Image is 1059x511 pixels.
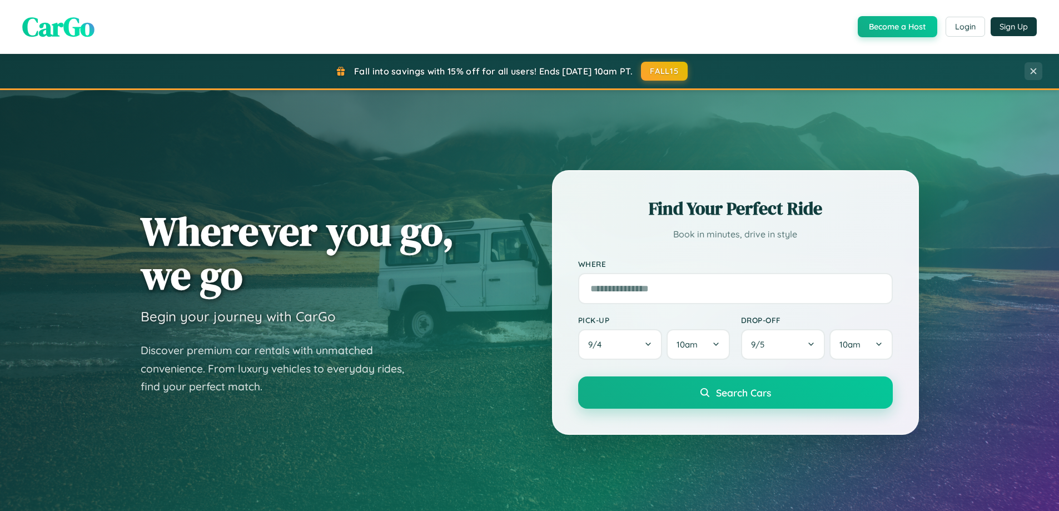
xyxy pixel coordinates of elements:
[741,315,893,325] label: Drop-off
[641,62,688,81] button: FALL15
[578,196,893,221] h2: Find Your Perfect Ride
[716,386,771,399] span: Search Cars
[741,329,826,360] button: 9/5
[991,17,1037,36] button: Sign Up
[839,339,861,350] span: 10am
[829,329,892,360] button: 10am
[588,339,607,350] span: 9 / 4
[141,308,336,325] h3: Begin your journey with CarGo
[667,329,729,360] button: 10am
[354,66,633,77] span: Fall into savings with 15% off for all users! Ends [DATE] 10am PT.
[751,339,770,350] span: 9 / 5
[578,376,893,409] button: Search Cars
[141,209,454,297] h1: Wherever you go, we go
[858,16,937,37] button: Become a Host
[22,8,95,45] span: CarGo
[946,17,985,37] button: Login
[578,259,893,269] label: Where
[578,329,663,360] button: 9/4
[578,315,730,325] label: Pick-up
[141,341,419,396] p: Discover premium car rentals with unmatched convenience. From luxury vehicles to everyday rides, ...
[677,339,698,350] span: 10am
[578,226,893,242] p: Book in minutes, drive in style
